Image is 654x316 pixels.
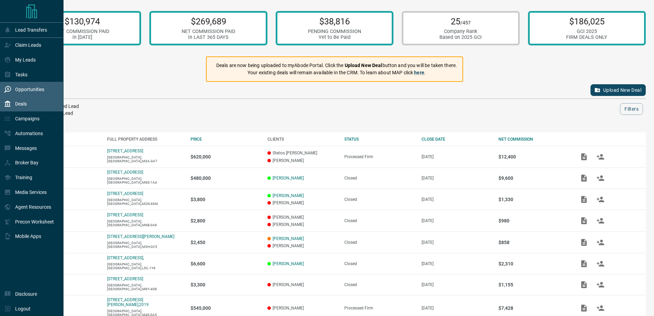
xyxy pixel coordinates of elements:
p: Lease - Listing [30,218,100,223]
p: [GEOGRAPHIC_DATA],[GEOGRAPHIC_DATA],M3H-0C5 [107,241,183,249]
p: [DATE] [422,240,492,245]
p: 25 [439,16,482,26]
a: here [414,70,424,75]
p: $2,450 [191,240,261,245]
div: CLOSE DATE [422,137,492,142]
p: Lease - Co-Op [30,261,100,266]
p: $1,155 [498,282,569,287]
p: Your existing deals will remain available in the CRM. To learn about MAP click . [216,69,457,76]
div: Closed [344,176,414,181]
p: Stelios [PERSON_NAME] [267,151,337,155]
span: Match Clients [592,282,609,287]
a: [STREET_ADDRESS] [107,149,143,153]
a: [PERSON_NAME] [273,261,304,266]
p: [PERSON_NAME] [267,243,337,248]
span: Add / View Documents [576,305,592,310]
p: [DATE] [422,197,492,202]
a: [STREET_ADDRESS] [107,213,143,217]
a: [STREET_ADDRESS] [107,170,143,175]
p: $6,600 [191,261,261,266]
div: Company Rank [439,29,482,34]
p: $3,300 [191,282,261,287]
div: Closed [344,197,414,202]
p: $7,428 [498,305,569,311]
p: [GEOGRAPHIC_DATA],[GEOGRAPHIC_DATA],M8Y-4G8 [107,283,183,291]
div: Closed [344,240,414,245]
a: [STREET_ADDRESS][PERSON_NAME],2019 [107,297,149,307]
span: Match Clients [592,305,609,310]
div: NET COMMISSION [498,137,569,142]
p: $620,000 [191,154,261,160]
p: $2,310 [498,261,569,266]
div: NET COMMISSION PAID [56,29,109,34]
p: [PERSON_NAME] [267,306,337,310]
p: $269,689 [182,16,235,26]
span: Match Clients [592,218,609,223]
div: Based on 2025 GCI [439,34,482,40]
div: in [DATE] [56,34,109,40]
p: $1,330 [498,197,569,202]
span: Add / View Documents [576,240,592,244]
p: [DATE] [422,154,492,159]
button: Filters [620,103,643,115]
p: Purchase - Co-Op [30,176,100,181]
p: [PERSON_NAME] [267,282,337,287]
p: [GEOGRAPHIC_DATA],[GEOGRAPHIC_DATA],M6S-1A4 [107,177,183,184]
span: Add / View Documents [576,154,592,159]
p: [GEOGRAPHIC_DATA],[GEOGRAPHIC_DATA],M2N-6M4 [107,198,183,206]
span: Add / View Documents [576,197,592,201]
p: [GEOGRAPHIC_DATA],[GEOGRAPHIC_DATA],M3A-0A7 [107,155,183,163]
p: [STREET_ADDRESS] [107,191,143,196]
p: [PERSON_NAME] [267,215,337,220]
p: Purchase - Listing [30,306,100,310]
div: Closed [344,218,414,223]
p: [DATE] [422,306,492,310]
p: $38,816 [308,16,361,26]
div: DEAL TYPE [30,137,100,142]
p: $2,800 [191,218,261,224]
p: $186,025 [566,16,607,26]
p: Lease - Listing [30,240,100,245]
span: /457 [460,20,471,26]
p: [DATE] [422,176,492,181]
p: $980 [498,218,569,224]
p: $130,974 [56,16,109,26]
a: [STREET_ADDRESS] [107,276,143,281]
span: Add / View Documents [576,218,592,223]
a: [STREET_ADDRESS][PERSON_NAME] [107,234,174,239]
p: Purchase - Co-Op [30,154,100,159]
a: [PERSON_NAME] [273,193,304,198]
span: Add / View Documents [576,175,592,180]
span: Match Clients [592,261,609,266]
p: [DATE] [422,261,492,266]
p: $3,800 [191,197,261,202]
p: [PERSON_NAME] [267,222,337,227]
button: Upload New Deal [590,84,646,96]
span: Match Clients [592,154,609,159]
div: GCI 2025 [566,29,607,34]
p: Lease - Co-Op [30,197,100,202]
p: [STREET_ADDRESS], [107,255,144,260]
span: Match Clients [592,240,609,244]
p: [DATE] [422,218,492,223]
div: PRICE [191,137,261,142]
p: $545,000 [191,305,261,311]
p: [GEOGRAPHIC_DATA],[GEOGRAPHIC_DATA],M6B-0A9 [107,219,183,227]
div: Processed Firm [344,154,414,159]
div: FIRM DEALS ONLY [566,34,607,40]
a: [PERSON_NAME] [273,236,304,241]
div: NET COMMISSION PAID [182,29,235,34]
span: Match Clients [592,175,609,180]
span: Add / View Documents [576,282,592,287]
div: STATUS [344,137,414,142]
p: Deals are now being uploaded to myAbode Portal. Click the button and you will be taken there. [216,62,457,69]
div: Yet to Be Paid [308,34,361,40]
span: Add / View Documents [576,261,592,266]
div: Closed [344,261,414,266]
div: FULL PROPERTY ADDRESS [107,137,183,142]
